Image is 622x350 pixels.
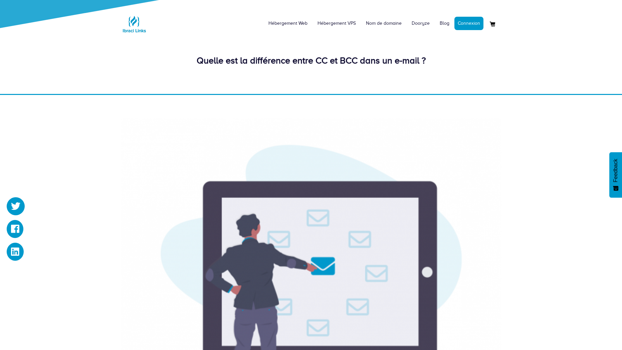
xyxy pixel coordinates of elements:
[121,5,148,37] a: Logo Ibraci Links
[435,13,454,33] a: Blog
[613,159,619,182] span: Feedback
[313,13,361,33] a: Hébergement VPS
[609,152,622,198] button: Feedback - Afficher l’enquête
[121,11,148,37] img: Logo Ibraci Links
[121,54,501,67] div: Quelle est la différence entre CC et BCC dans un e-mail ?
[263,13,313,33] a: Hébergement Web
[407,13,435,33] a: Dooryze
[361,13,407,33] a: Nom de domaine
[454,17,483,30] a: Connexion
